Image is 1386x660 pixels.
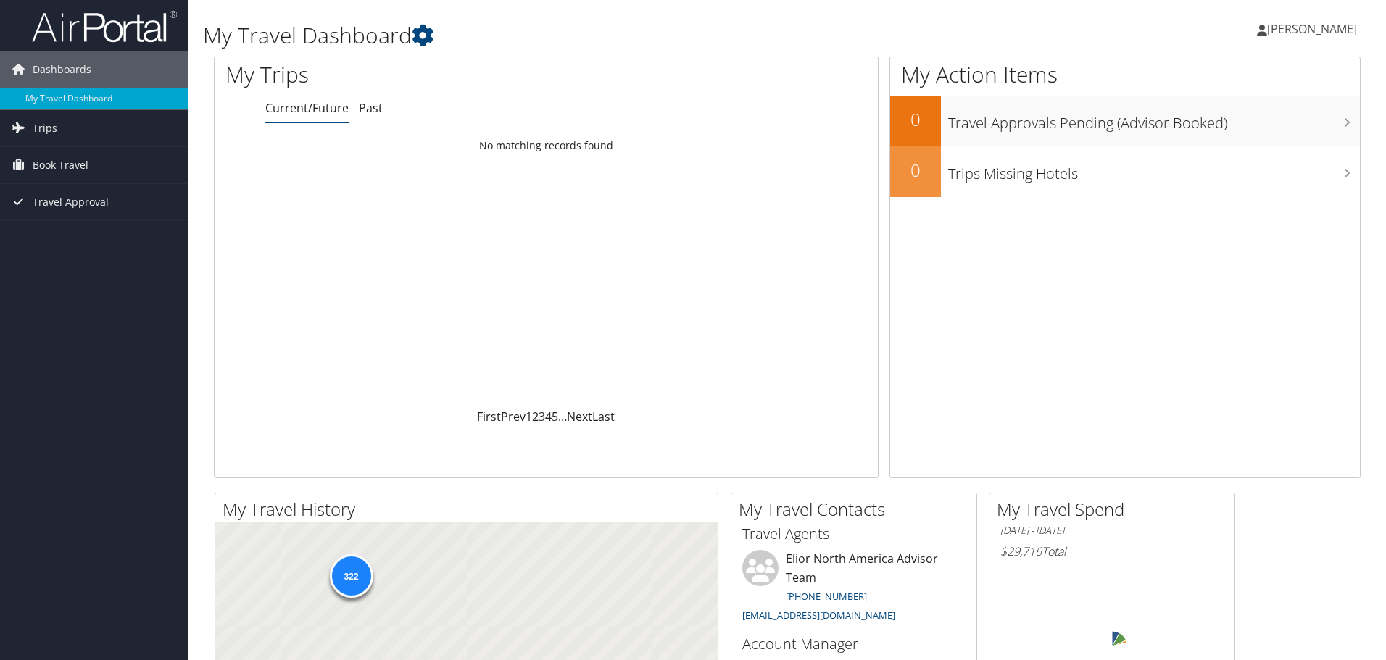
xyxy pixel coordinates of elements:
span: [PERSON_NAME] [1267,21,1357,37]
span: $29,716 [1000,543,1042,559]
a: 5 [552,409,558,425]
h1: My Action Items [890,59,1360,90]
a: 0Trips Missing Hotels [890,146,1360,197]
div: 322 [329,554,373,598]
span: Book Travel [33,147,88,183]
h2: 0 [890,107,941,132]
h1: My Travel Dashboard [203,20,982,51]
span: Dashboards [33,51,91,88]
a: Next [567,409,592,425]
a: [PHONE_NUMBER] [786,590,867,603]
span: Travel Approval [33,184,109,220]
a: 1 [526,409,532,425]
a: Prev [501,409,526,425]
h2: 0 [890,158,941,183]
a: [EMAIL_ADDRESS][DOMAIN_NAME] [742,609,895,622]
h2: My Travel Spend [997,497,1234,522]
a: 0Travel Approvals Pending (Advisor Booked) [890,96,1360,146]
a: Past [359,100,383,116]
h2: My Travel Contacts [739,497,976,522]
h6: [DATE] - [DATE] [1000,524,1224,538]
h2: My Travel History [223,497,718,522]
a: First [477,409,501,425]
h3: Trips Missing Hotels [948,156,1360,184]
h1: My Trips [225,59,591,90]
a: 2 [532,409,539,425]
td: No matching records found [215,133,878,159]
a: Current/Future [265,100,349,116]
h6: Total [1000,543,1224,559]
h3: Travel Approvals Pending (Advisor Booked) [948,106,1360,133]
h3: Travel Agents [742,524,966,544]
a: [PERSON_NAME] [1257,7,1372,51]
span: … [558,409,567,425]
a: 3 [539,409,545,425]
h3: Account Manager [742,634,966,654]
li: Elior North America Advisor Team [735,550,973,627]
a: Last [592,409,615,425]
span: Trips [33,110,57,146]
img: airportal-logo.png [32,9,177,43]
a: 4 [545,409,552,425]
